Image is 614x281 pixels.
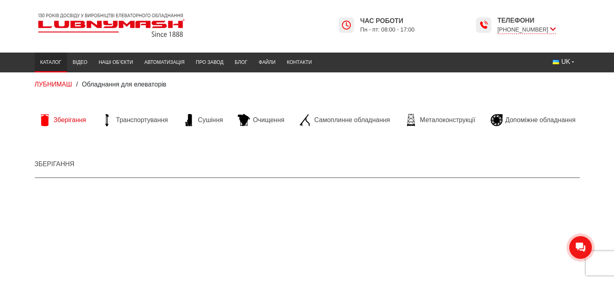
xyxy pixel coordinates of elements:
[97,114,172,126] a: Транспортування
[116,116,168,125] span: Транспортування
[547,55,579,69] button: UK
[561,57,570,66] span: UK
[179,114,227,126] a: Сушіння
[505,116,576,125] span: Допоміжне обладнання
[497,25,556,34] span: [PHONE_NUMBER]
[314,116,390,125] span: Самоплинне обладнання
[35,55,67,70] a: Каталог
[76,81,78,88] span: /
[82,81,166,88] span: Обладнання для елеваторів
[93,55,138,70] a: Наші об’єкти
[342,20,351,30] img: Lubnymash time icon
[35,81,72,88] a: ЛУБНИМАШ
[253,116,284,125] span: Очищення
[360,26,415,34] span: Пн - пт: 08:00 - 17:00
[54,116,86,125] span: Зберігання
[295,114,394,126] a: Самоплинне обладнання
[35,114,90,126] a: Зберігання
[67,55,93,70] a: Відео
[420,116,475,125] span: Металоконструкції
[190,55,229,70] a: Про завод
[234,114,288,126] a: Очищення
[35,10,188,40] img: Lubnymash
[360,17,415,25] span: Час роботи
[486,114,580,126] a: Допоміжне обладнання
[479,20,488,30] img: Lubnymash time icon
[229,55,253,70] a: Блог
[401,114,479,126] a: Металоконструкції
[138,55,190,70] a: Автоматизація
[35,161,75,167] a: Зберігання
[553,60,559,64] img: Українська
[198,116,223,125] span: Сушіння
[281,55,317,70] a: Контакти
[497,16,556,25] span: Телефони
[253,55,281,70] a: Файли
